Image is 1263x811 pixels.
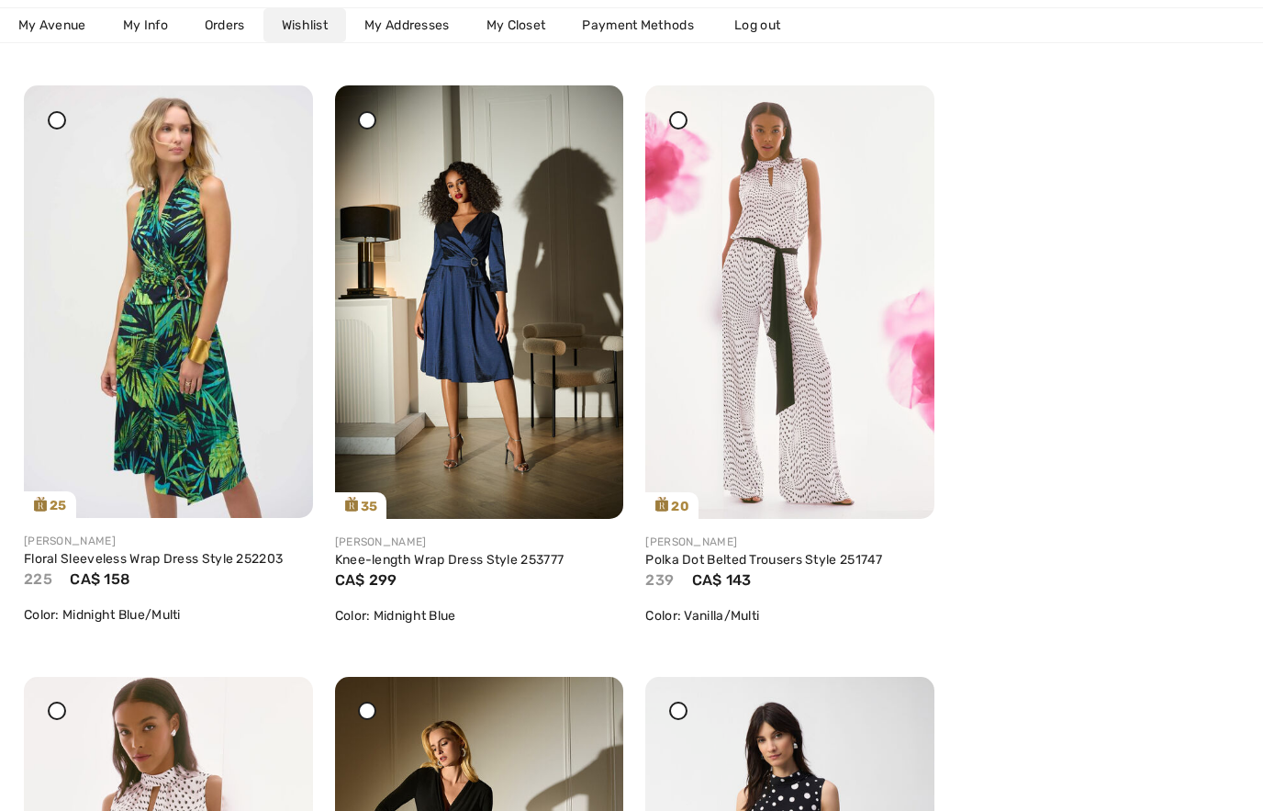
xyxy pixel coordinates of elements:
a: 25 [24,85,313,518]
a: My Info [105,8,186,42]
a: Log out [716,8,817,42]
span: CA$ 158 [70,570,130,588]
img: joseph-ribkoff-dresses-jumpsuits-midnight-blue-multi_252203_2_746b_search.jpg [24,85,313,518]
span: My Avenue [18,16,86,35]
div: [PERSON_NAME] [645,534,934,550]
a: 20 [645,85,934,519]
div: Color: Vanilla/Multi [645,606,934,625]
img: joseph-ribkoff-dresses-jumpsuits-midnight-blue_253777a_5_5d36_search.jpg [335,85,624,519]
div: Color: Midnight Blue/Multi [24,605,313,625]
a: Floral Sleeveless Wrap Dress Style 252203 [24,551,283,567]
a: Orders [186,8,263,42]
span: CA$ 299 [335,571,397,589]
a: Knee-length Wrap Dress Style 253777 [335,552,564,568]
a: 35 [335,85,624,519]
a: My Closet [468,8,564,42]
span: CA$ 143 [692,571,752,589]
div: [PERSON_NAME] [335,534,624,550]
a: My Addresses [346,8,468,42]
div: Color: Midnight Blue [335,606,624,625]
span: 239 [645,571,674,589]
a: Wishlist [263,8,346,42]
a: Polka Dot Belted Trousers Style 251747 [645,552,882,568]
span: 225 [24,570,52,588]
img: joseph-ribkoff-pants-vanilla-multi_251747_1_ba96_search.jpg [645,85,934,519]
div: [PERSON_NAME] [24,533,313,549]
a: Payment Methods [564,8,712,42]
